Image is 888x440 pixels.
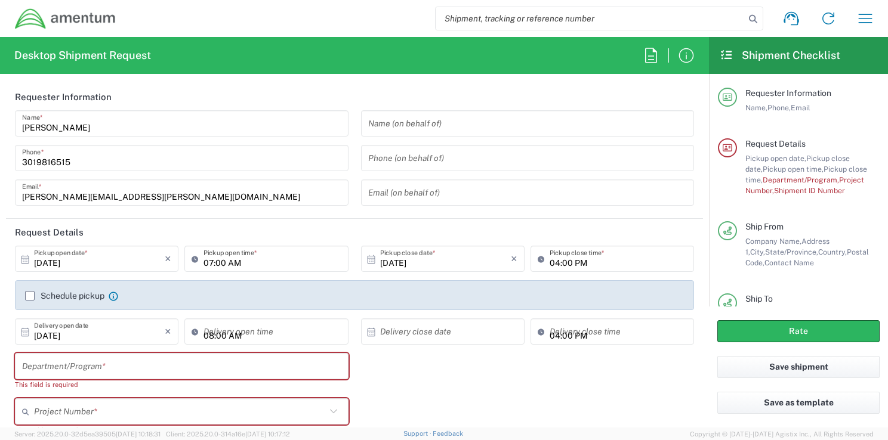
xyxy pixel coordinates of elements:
img: dyncorp [14,8,116,30]
span: Email [791,103,810,112]
span: Ship To [745,294,773,303]
input: Shipment, tracking or reference number [436,7,745,30]
h2: Desktop Shipment Request [14,48,151,63]
span: Request Details [745,139,806,148]
a: Support [403,430,433,437]
a: Feedback [433,430,463,437]
span: [DATE] 10:17:12 [245,430,290,438]
span: Company Name, [745,237,801,246]
button: Rate [717,320,880,342]
span: Shipment ID Number [774,186,845,195]
span: Name, [745,103,767,112]
span: Ship From [745,222,784,231]
span: Contact Name [764,258,814,267]
span: Copyright © [DATE]-[DATE] Agistix Inc., All Rights Reserved [690,429,874,439]
div: This field is required [15,379,349,390]
span: Server: 2025.20.0-32d5ea39505 [14,430,161,438]
span: Requester Information [745,88,831,98]
span: State/Province, [765,247,818,256]
span: Pickup open time, [763,165,824,173]
label: Schedule pickup [25,291,104,300]
button: Save as template [717,392,880,414]
button: Save shipment [717,356,880,378]
span: Phone, [767,103,791,112]
i: × [165,249,171,268]
i: × [165,322,171,341]
h2: Shipment Checklist [720,48,840,63]
h2: Request Details [15,227,84,238]
span: Department/Program, [763,175,839,184]
span: Country, [818,247,847,256]
div: This field is required [15,424,349,435]
span: Client: 2025.20.0-314a16e [166,430,290,438]
span: [DATE] 10:18:31 [116,430,161,438]
h2: Requester Information [15,91,112,103]
i: × [511,249,517,268]
span: Pickup open date, [745,154,806,163]
span: City, [750,247,765,256]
